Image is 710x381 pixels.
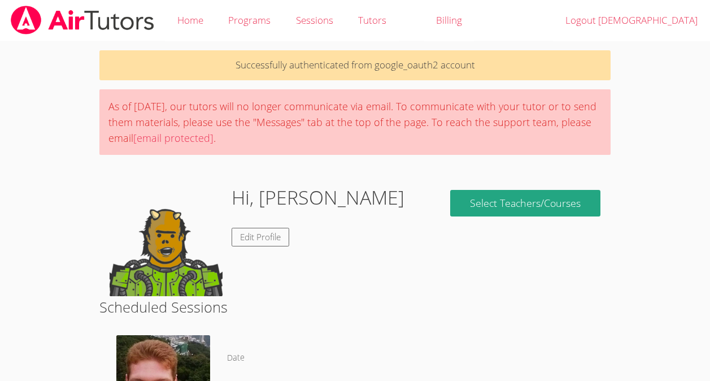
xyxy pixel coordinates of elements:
img: default.png [110,183,223,296]
a: [email protected] [133,131,214,145]
img: airtutors_banner-c4298cdbf04f3fff15de1276eac7730deb9818008684d7c2e4769d2f7ddbe033.png [10,6,155,34]
dt: Date [227,351,245,365]
div: As of [DATE], our tutors will no longer communicate via email. To communicate with your tutor or ... [99,89,611,155]
p: Successfully authenticated from google_oauth2 account [99,50,611,80]
a: Edit Profile [232,228,289,246]
h1: Hi, [PERSON_NAME] [232,183,404,212]
a: Select Teachers/Courses [450,190,600,217]
h2: Scheduled Sessions [99,296,611,318]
